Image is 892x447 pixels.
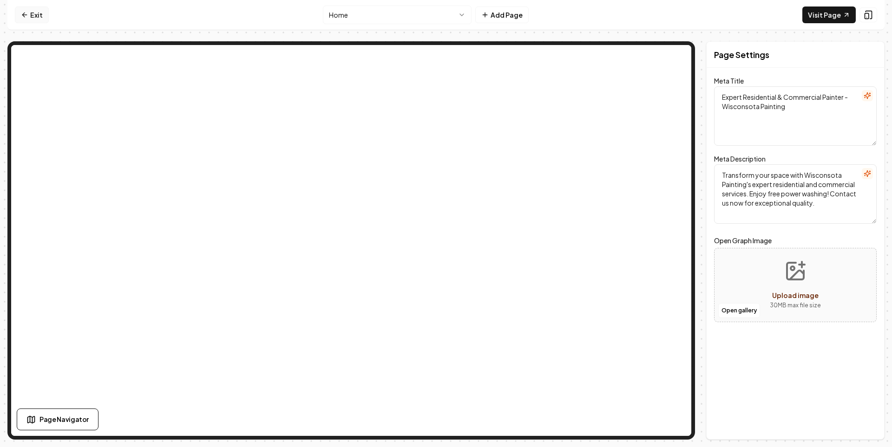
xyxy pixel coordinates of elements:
[475,6,529,23] button: Add Page
[714,48,769,61] h2: Page Settings
[17,408,98,430] button: Page Navigator
[39,415,89,424] span: Page Navigator
[772,291,819,299] span: Upload image
[770,301,821,310] p: 30 MB max file size
[714,155,766,163] label: Meta Description
[15,6,49,23] a: Exit
[802,6,856,23] a: Visit Page
[714,235,877,246] label: Open Graph Image
[714,77,744,85] label: Meta Title
[762,253,828,317] button: Upload image
[718,303,760,318] button: Open gallery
